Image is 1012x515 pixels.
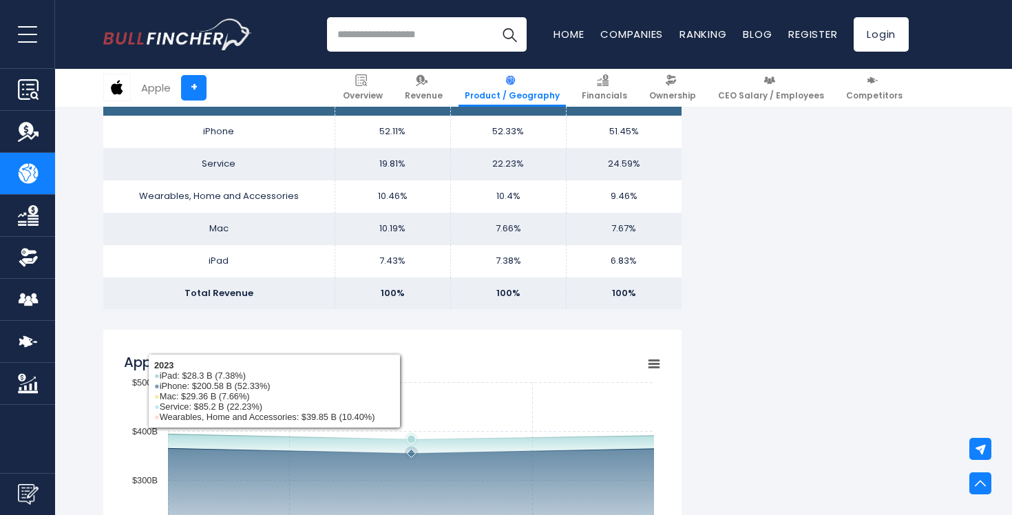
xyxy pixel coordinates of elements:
[450,245,566,277] td: 7.38%
[554,27,584,41] a: Home
[132,426,158,437] text: $400B
[335,245,450,277] td: 7.43%
[335,213,450,245] td: 10.19%
[576,69,633,107] a: Financials
[854,17,909,52] a: Login
[566,277,682,310] td: 100%
[104,74,130,101] img: AAPL logo
[103,19,251,50] a: Go to homepage
[103,116,335,148] td: iPhone
[399,69,449,107] a: Revenue
[566,245,682,277] td: 6.83%
[566,213,682,245] td: 7.67%
[103,19,252,50] img: Bullfincher logo
[600,27,663,41] a: Companies
[643,69,702,107] a: Ownership
[450,116,566,148] td: 52.33%
[450,148,566,180] td: 22.23%
[846,90,903,101] span: Competitors
[788,27,837,41] a: Register
[141,80,171,96] div: Apple
[465,90,560,101] span: Product / Geography
[566,180,682,213] td: 9.46%
[450,180,566,213] td: 10.4%
[335,180,450,213] td: 10.46%
[335,148,450,180] td: 19.81%
[103,277,335,310] td: Total Revenue
[132,475,158,485] text: $300B
[103,180,335,213] td: Wearables, Home and Accessories
[450,213,566,245] td: 7.66%
[743,27,772,41] a: Blog
[840,69,909,107] a: Competitors
[679,27,726,41] a: Ranking
[343,90,383,101] span: Overview
[450,277,566,310] td: 100%
[103,148,335,180] td: Service
[492,17,527,52] button: Search
[337,69,389,107] a: Overview
[18,247,39,268] img: Ownership
[458,69,566,107] a: Product / Geography
[335,277,450,310] td: 100%
[649,90,696,101] span: Ownership
[335,116,450,148] td: 52.11%
[582,90,627,101] span: Financials
[566,148,682,180] td: 24.59%
[405,90,443,101] span: Revenue
[566,116,682,148] td: 51.45%
[132,377,158,388] text: $500B
[712,69,830,107] a: CEO Salary / Employees
[181,75,207,101] a: +
[718,90,824,101] span: CEO Salary / Employees
[103,245,335,277] td: iPad
[103,213,335,245] td: Mac
[124,353,351,372] tspan: Apple's Segments Revenue Trend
